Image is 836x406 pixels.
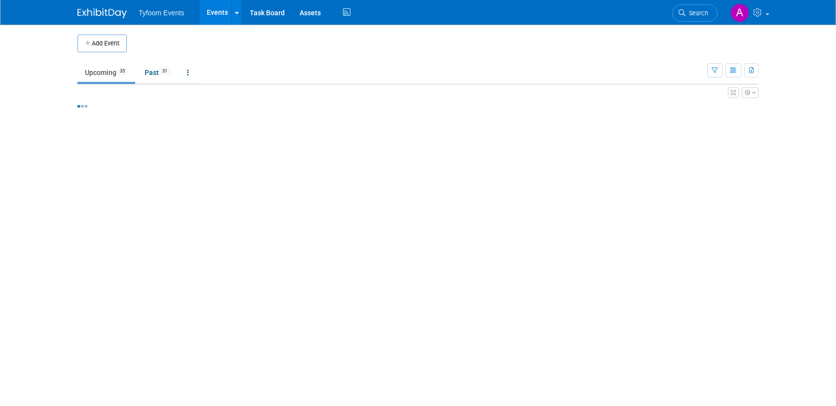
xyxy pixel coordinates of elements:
a: Search [672,4,718,22]
span: Search [685,9,708,17]
img: Angie Nichols [730,3,749,22]
button: Add Event [77,35,127,52]
span: 35 [117,68,128,75]
span: Tyfoom Events [139,9,185,17]
img: loading... [77,105,87,108]
img: ExhibitDay [77,8,127,18]
span: 31 [159,68,170,75]
a: Upcoming35 [77,63,135,82]
a: Past31 [137,63,178,82]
